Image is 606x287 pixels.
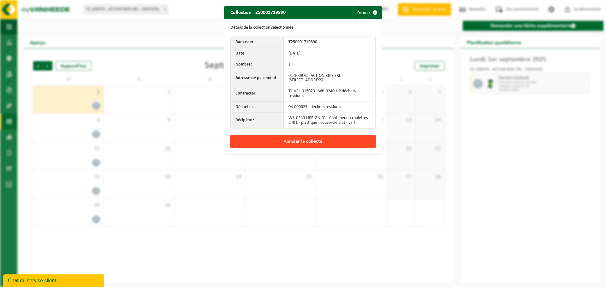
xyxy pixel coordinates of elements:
font: WB-0240-HPE-GN-01 - Conteneur à roulettes 240 L - plastique - couvercle plat - vert [288,116,368,125]
font: Collection T250001719890 [230,10,286,15]
iframe: widget de discussion [3,273,105,287]
font: Détails de la collection sélectionnée : [230,25,296,30]
font: Déchets : [235,105,253,109]
font: T250001719890 [288,40,317,44]
font: 1 [288,62,291,67]
font: Contracter: [235,91,257,96]
font: 01-100976 - ACTION BIKE SRL - [STREET_ADDRESS] [288,73,343,82]
button: Annuler la collecte [230,135,376,148]
font: [DATE] [288,51,300,55]
font: 04-000029 - déchets résiduels [288,105,341,109]
font: Ramasser: [235,40,255,44]
font: Adresse de placement : [235,75,279,80]
button: Fermer [352,6,381,19]
font: Annuler la collecte [284,139,322,144]
font: Récipient: [235,118,254,123]
font: Date: [235,51,246,55]
font: Nombre: [235,62,252,67]
font: Fermer [357,11,370,15]
font: TL-VEL-015023 - WB-0240-HP déchets résiduels [288,89,356,98]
